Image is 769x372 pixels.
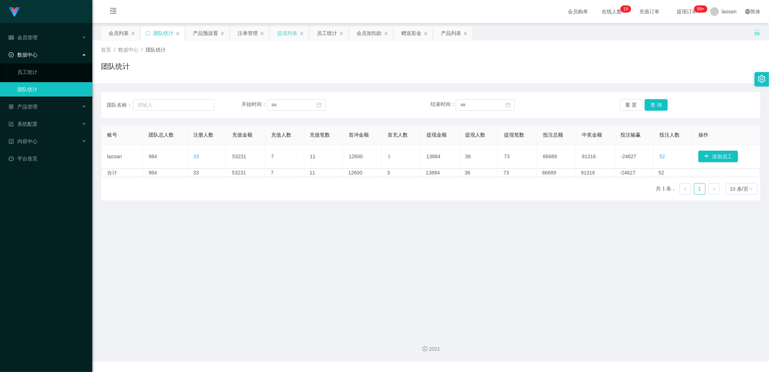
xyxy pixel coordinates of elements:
[143,145,187,168] td: 984
[708,183,720,195] li: 下一页
[193,154,199,159] span: 33
[598,9,626,14] span: 在线人数
[300,31,304,36] i: 图标: close
[9,151,87,166] a: 图标: dashboard平台首页
[712,187,716,191] i: 图标: right
[17,82,87,97] a: 团队统计
[133,99,215,111] input: 请输入
[102,169,143,177] td: 合计
[145,31,150,36] i: 图标: sync
[754,29,760,36] i: 图标: unlock
[504,132,524,138] span: 提现笔数
[357,26,382,40] div: 会员加扣款
[620,99,643,111] button: 重 置
[343,145,382,168] td: 12600
[193,26,218,40] div: 产品预设置
[304,145,343,168] td: 11
[146,47,166,53] span: 团队统计
[576,145,615,168] td: 91316
[9,35,14,40] i: 图标: table
[260,31,264,36] i: 图标: close
[101,47,111,53] span: 首页
[107,132,117,138] span: 账号
[9,35,37,40] span: 会员管理
[188,169,227,177] td: 33
[659,154,665,159] span: 52
[265,145,304,168] td: 7
[623,5,626,13] p: 1
[109,26,129,40] div: 会员列表
[758,75,766,83] i: 图标: setting
[317,26,337,40] div: 员工统计
[427,132,447,138] span: 提现金额
[543,132,563,138] span: 投注总额
[193,132,213,138] span: 注册人数
[118,47,138,53] span: 数据中心
[277,26,297,40] div: 提现列表
[9,121,14,127] i: 图标: form
[421,145,460,168] td: 13884
[271,132,291,138] span: 充值人数
[9,52,37,58] span: 数据中心
[749,187,753,192] i: 图标: down
[149,132,174,138] span: 团队总人数
[388,154,390,159] span: 3
[382,169,421,177] td: 3
[101,145,143,168] td: laosan
[9,104,14,109] i: 图标: appstore-o
[242,102,267,107] span: 开始时间：
[694,183,705,194] a: 1
[388,132,408,138] span: 首充人数
[176,31,180,36] i: 图标: close
[441,26,461,40] div: 产品列表
[626,5,628,13] p: 9
[131,31,135,36] i: 图标: close
[653,169,692,177] td: 52
[745,9,750,14] i: 图标: global
[220,31,225,36] i: 图标: close
[226,169,265,177] td: 53231
[114,47,115,53] span: /
[498,145,537,168] td: 73
[645,99,668,111] button: 查 询
[384,31,388,36] i: 图标: close
[505,102,511,107] i: 图标: calendar
[537,145,576,168] td: 66689
[659,132,680,138] span: 投注人数
[620,5,631,13] sup: 19
[698,132,708,138] span: 操作
[621,132,641,138] span: 投注输赢
[98,345,763,353] div: 2021
[537,169,576,177] td: 66689
[465,132,486,138] span: 提现人数
[615,145,654,168] td: -24627
[582,132,602,138] span: 中奖金额
[232,132,252,138] span: 充值金额
[343,169,382,177] td: 12600
[17,65,87,79] a: 员工统计
[101,0,125,23] i: 图标: menu-fold
[153,26,173,40] div: 团队统计
[730,183,748,194] div: 10 条/页
[423,346,428,351] i: 图标: copyright
[463,31,468,36] i: 图标: close
[349,132,369,138] span: 首冲金额
[698,151,738,162] button: 图标: plus添加员工
[401,26,421,40] div: 赠送彩金
[310,132,330,138] span: 充值笔数
[9,139,14,144] i: 图标: profile
[576,169,615,177] td: 91316
[238,26,258,40] div: 注单管理
[694,5,707,13] sup: 937
[9,7,20,17] img: logo.9652507e.png
[304,169,343,177] td: 11
[430,102,456,107] span: 结束时间：
[339,31,344,36] i: 图标: close
[614,169,653,177] td: -24627
[498,169,537,177] td: 73
[9,138,37,144] span: 内容中心
[673,9,701,14] span: 提现订单
[683,187,688,191] i: 图标: left
[420,169,459,177] td: 13884
[143,169,188,177] td: 984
